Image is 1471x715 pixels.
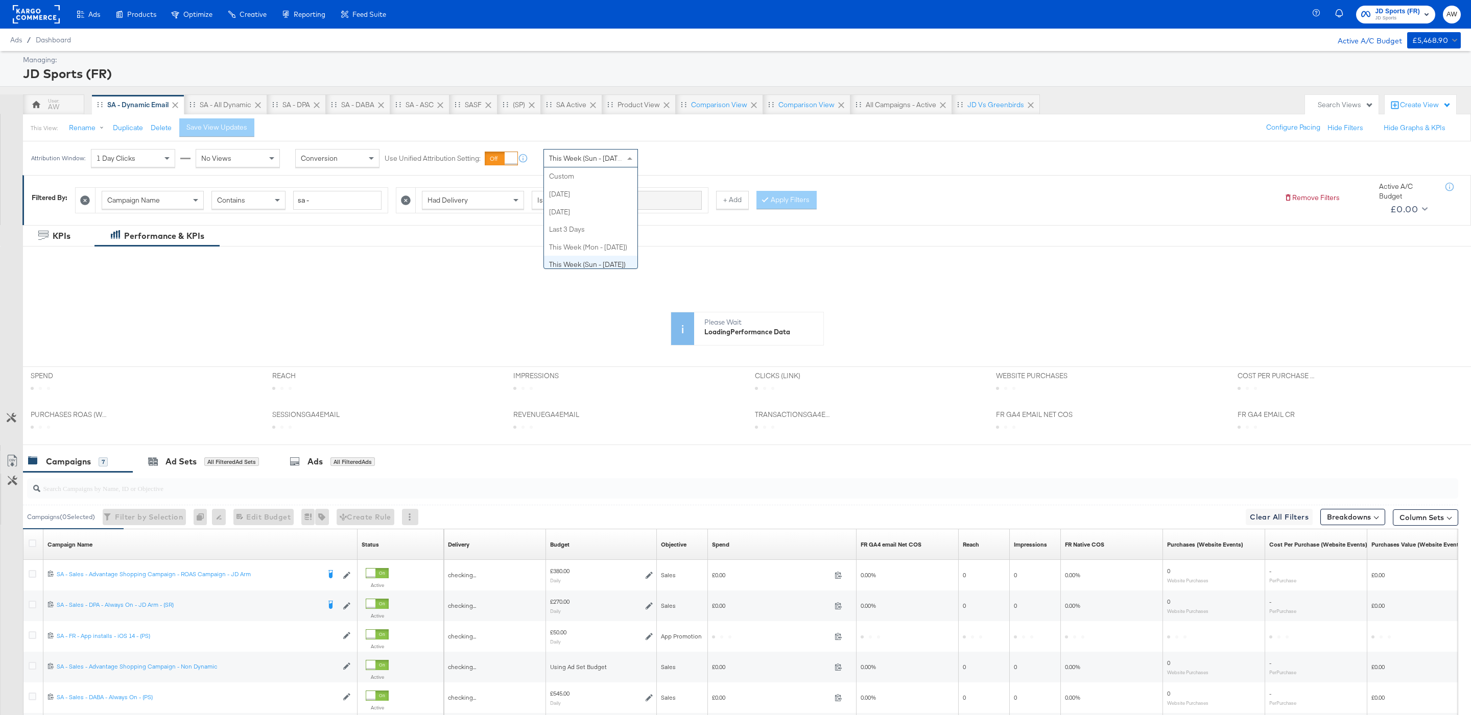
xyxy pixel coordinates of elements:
[57,662,338,671] a: SA - Sales - Advantage Shopping Campaign - Non Dynamic
[189,102,195,107] div: Drag to reorder tab
[1384,123,1445,133] button: Hide Graphs & KPIs
[513,100,525,110] div: (SP)
[36,36,71,44] span: Dashboard
[1371,540,1464,549] a: The total value of the purchase actions tracked by your Custom Audience pixel on your website aft...
[151,123,172,133] button: Delete
[107,195,160,205] span: Campaign Name
[1371,571,1385,579] span: £0.00
[550,598,570,606] div: £270.00
[448,663,476,671] span: checking...
[556,100,586,110] div: SA Active
[1375,6,1420,17] span: JD Sports (FR)
[57,662,338,671] div: SA - Sales - Advantage Shopping Campaign - Non Dynamic
[1443,6,1461,23] button: AW
[366,582,389,588] label: Active
[661,571,676,579] span: Sales
[963,540,979,549] a: The number of people your ad was served to.
[1320,509,1385,525] button: Breakdowns
[48,540,92,549] a: Your campaign name.
[428,195,468,205] span: Had Delivery
[330,457,375,466] div: All Filtered Ads
[1327,123,1363,133] button: Hide Filters
[57,601,320,611] a: SA - Sales - DPA - Always On - JD Arm - (SR)
[165,456,197,467] div: Ad Sets
[448,632,476,640] span: checking...
[1065,571,1080,579] span: 0.00%
[107,100,169,110] div: SA - Dynamic email
[1167,567,1170,575] span: 0
[32,193,67,203] div: Filtered By:
[1014,571,1017,579] span: 0
[861,602,876,609] span: 0.00%
[861,540,921,549] a: FR GA4 Net COS
[618,100,660,110] div: Product View
[1356,6,1436,23] button: JD Sports (FR)JD Sports
[1375,14,1420,22] span: JD Sports
[127,10,156,18] span: Products
[27,512,95,522] div: Campaigns ( 0 Selected)
[1386,201,1430,217] button: £0.00
[1167,577,1208,583] sub: Website Purchases
[366,612,389,619] label: Active
[23,65,1458,82] div: JD Sports (FR)
[46,456,91,467] div: Campaigns
[1269,669,1296,675] sub: Per Purchase
[97,154,135,163] span: 1 Day Clicks
[550,628,566,636] div: £50.00
[1269,608,1296,614] sub: Per Purchase
[204,457,259,466] div: All Filtered Ad Sets
[455,102,460,107] div: Drag to reorder tab
[22,36,36,44] span: /
[1014,694,1017,701] span: 0
[963,571,966,579] span: 0
[366,674,389,680] label: Active
[341,100,374,110] div: SA - DABA
[1269,689,1271,697] span: -
[57,693,338,702] a: SA - Sales - DABA - Always On - (PS)
[550,700,561,706] sub: Daily
[48,102,59,112] div: AW
[549,154,626,163] span: This Week (Sun - [DATE])
[544,238,637,256] div: This Week (Mon - [DATE])
[1269,567,1271,575] span: -
[712,540,729,549] a: The total amount spent to date.
[1014,540,1047,549] a: The number of times your ad was served. On mobile apps an ad is counted as served the first time ...
[712,663,831,671] span: £0.00
[31,124,58,132] div: This View:
[768,102,774,107] div: Drag to reorder tab
[1014,663,1017,671] span: 0
[1269,577,1296,583] sub: Per Purchase
[31,155,86,162] div: Attribution Window:
[1167,540,1243,549] div: Purchases (Website Events)
[200,100,251,110] div: SA - All Dynamic
[661,694,676,701] span: Sales
[1371,540,1464,549] div: Purchases Value (Website Events)
[1065,602,1080,609] span: 0.00%
[1371,602,1385,609] span: £0.00
[691,100,747,110] div: Comparison View
[963,540,979,549] div: Reach
[57,570,320,580] a: SA - Sales - Advantage Shopping Campaign - ROAS Campaign - JD Arm
[124,230,204,242] div: Performance & KPIs
[503,102,508,107] div: Drag to reorder tab
[550,540,570,549] a: The maximum amount you're willing to spend on your ads, on average each day or over the lifetime ...
[1327,32,1402,47] div: Active A/C Budget
[217,195,245,205] span: Contains
[448,540,469,549] a: Reflects the ability of your Ad Campaign to achieve delivery based on ad states, schedule and bud...
[1269,598,1271,605] span: -
[57,632,338,640] div: SA - FR - App installs - iOS 14 - (PS)
[1269,540,1367,549] div: Cost Per Purchase (Website Events)
[957,102,963,107] div: Drag to reorder tab
[661,632,702,640] span: App Promotion
[712,571,831,579] span: £0.00
[866,100,936,110] div: All Campaigns - Active
[544,185,637,203] div: [DATE]
[1065,663,1080,671] span: 0.00%
[607,102,613,107] div: Drag to reorder tab
[194,509,212,525] div: 0
[465,100,482,110] div: SASF
[1065,540,1104,549] a: FR Native COS
[613,191,702,210] input: Enter a search term
[963,602,966,609] span: 0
